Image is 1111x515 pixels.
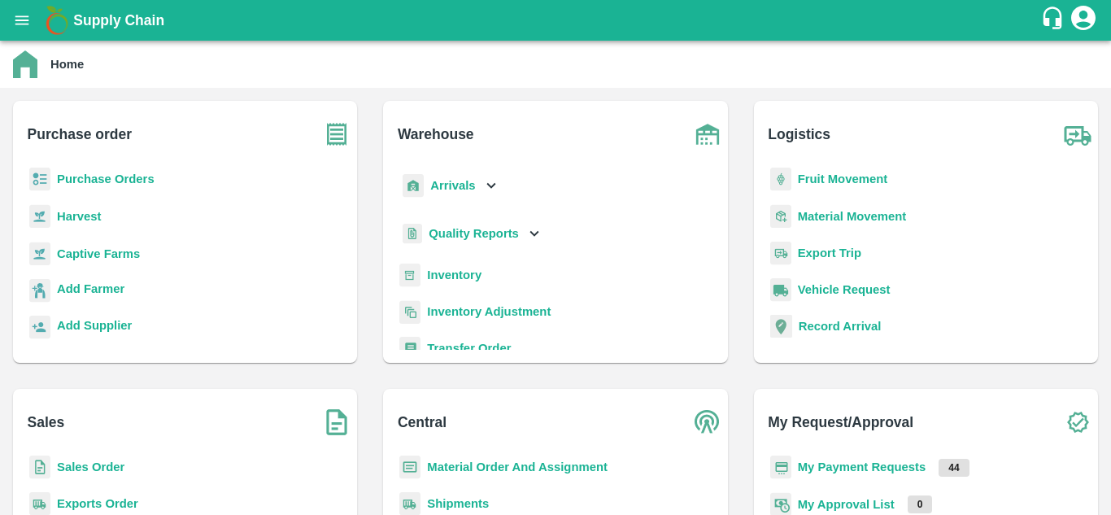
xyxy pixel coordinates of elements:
[57,316,132,338] a: Add Supplier
[398,411,447,434] b: Central
[73,9,1040,32] a: Supply Chain
[50,58,84,71] b: Home
[29,204,50,229] img: harvest
[798,283,891,296] a: Vehicle Request
[57,460,124,474] a: Sales Order
[770,204,791,229] img: material
[427,342,511,355] a: Transfer Order
[427,460,608,474] a: Material Order And Assignment
[29,456,50,479] img: sales
[770,315,792,338] img: recordArrival
[29,316,50,339] img: supplier
[57,172,155,185] a: Purchase Orders
[41,4,73,37] img: logo
[768,123,830,146] b: Logistics
[57,319,132,332] b: Add Supplier
[687,402,728,443] img: central
[768,411,913,434] b: My Request/Approval
[939,459,969,477] p: 44
[73,12,164,28] b: Supply Chain
[399,456,420,479] img: centralMaterial
[29,279,50,303] img: farmer
[399,264,420,287] img: whInventory
[57,247,140,260] a: Captive Farms
[29,168,50,191] img: reciept
[399,337,420,360] img: whTransfer
[687,114,728,155] img: warehouse
[1057,114,1098,155] img: truck
[403,174,424,198] img: whArrival
[798,172,888,185] a: Fruit Movement
[403,224,422,244] img: qualityReport
[399,217,543,251] div: Quality Reports
[798,247,861,260] a: Export Trip
[57,282,124,295] b: Add Farmer
[770,242,791,265] img: delivery
[1040,6,1069,35] div: customer-support
[429,227,519,240] b: Quality Reports
[798,210,907,223] a: Material Movement
[427,497,489,510] a: Shipments
[427,305,551,318] a: Inventory Adjustment
[427,268,481,282] a: Inventory
[28,411,65,434] b: Sales
[13,50,37,78] img: home
[799,320,882,333] a: Record Arrival
[798,460,926,474] a: My Payment Requests
[398,123,474,146] b: Warehouse
[1069,3,1098,37] div: account of current user
[29,242,50,266] img: harvest
[908,495,933,513] p: 0
[399,168,500,204] div: Arrivals
[3,2,41,39] button: open drawer
[57,497,138,510] a: Exports Order
[57,280,124,302] a: Add Farmer
[1057,402,1098,443] img: check
[28,123,132,146] b: Purchase order
[798,498,895,511] a: My Approval List
[430,179,475,192] b: Arrivals
[316,114,357,155] img: purchase
[57,210,101,223] a: Harvest
[770,456,791,479] img: payment
[770,168,791,191] img: fruit
[770,278,791,302] img: vehicle
[316,402,357,443] img: soSales
[399,300,420,324] img: inventory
